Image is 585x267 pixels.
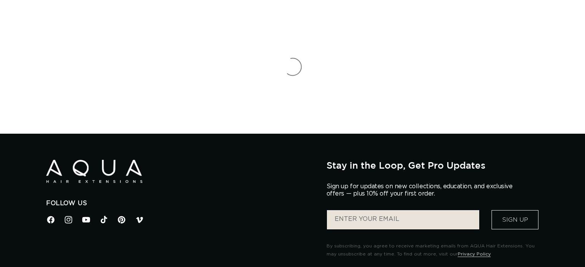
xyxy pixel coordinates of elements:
h2: Follow Us [46,199,315,207]
p: By subscribing, you agree to receive marketing emails from AQUA Hair Extensions. You may unsubscr... [327,242,539,259]
input: ENTER YOUR EMAIL [327,210,479,229]
img: Aqua Hair Extensions [46,160,142,183]
h2: Stay in the Loop, Get Pro Updates [327,160,539,171]
button: Sign Up [492,210,538,229]
a: Privacy Policy [458,252,491,256]
p: Sign up for updates on new collections, education, and exclusive offers — plus 10% off your first... [327,183,519,197]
